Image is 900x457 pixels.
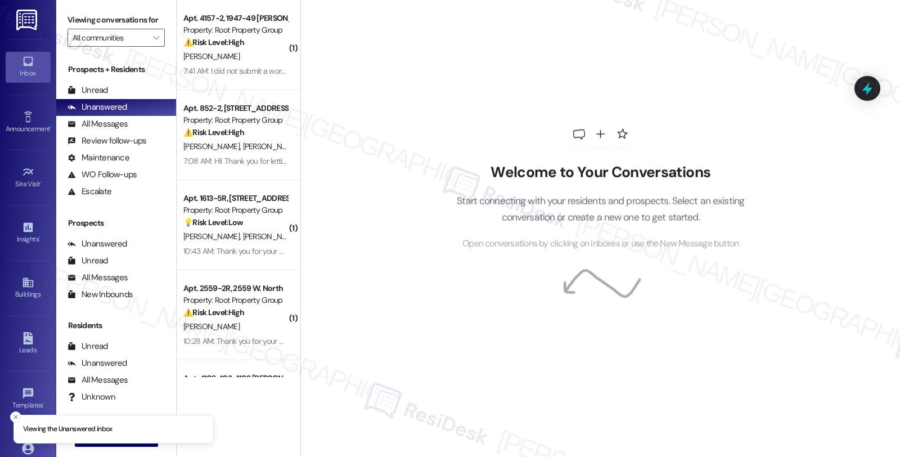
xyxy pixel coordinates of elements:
img: ResiDesk Logo [16,10,39,30]
span: [PERSON_NAME] [183,321,240,331]
div: WO Follow-ups [67,169,137,181]
input: All communities [73,29,147,47]
span: [PERSON_NAME] [183,141,243,151]
div: Property: Root Property Group [183,24,287,36]
div: Apt. 4157-2, 1947-49 [PERSON_NAME] [183,12,287,24]
div: All Messages [67,118,128,130]
div: Unread [67,255,108,267]
button: Close toast [10,411,21,423]
span: [PERSON_NAME] [183,51,240,61]
div: Prospects + Residents [56,64,176,75]
div: 7:08 AM: Hi! Thank you for letting us know. It is definitely dripping more now than before and ap... [183,156,822,166]
span: [PERSON_NAME] [243,231,299,241]
div: Apt. 4102-102, 4102 [PERSON_NAME] [183,373,287,384]
p: Start connecting with your residents and prospects. Select an existing conversation or create a n... [440,193,762,225]
p: Viewing the Unanswered inbox [23,424,112,434]
div: All Messages [67,272,128,284]
div: Apt. 2559-2R, 2559 W. North [183,283,287,294]
div: Unanswered [67,101,127,113]
div: Unanswered [67,357,127,369]
div: Maintenance [67,152,129,164]
div: Apt. 852-2, [STREET_ADDRESS][PERSON_NAME] [183,102,287,114]
i:  [153,33,159,42]
a: Leads [6,329,51,359]
label: Viewing conversations for [67,11,165,29]
a: Inbox [6,52,51,82]
div: Unknown [67,391,115,403]
strong: 💡 Risk Level: Low [183,217,243,227]
div: Unread [67,340,108,352]
span: • [43,400,45,407]
div: 10:43 AM: Thank you for your message. Our offices are currently closed, but we will contact you w... [183,246,846,256]
div: 10:28 AM: Thank you for your message. Our offices are currently closed, but we will contact you w... [183,336,846,346]
a: Templates • [6,384,51,414]
span: [PERSON_NAME] [243,141,299,151]
a: Site Visit • [6,163,51,193]
div: Prospects [56,217,176,229]
div: All Messages [67,374,128,386]
div: Apt. 1613-5R, [STREET_ADDRESS] [183,192,287,204]
strong: ⚠️ Risk Level: High [183,37,244,47]
a: Buildings [6,273,51,303]
span: Open conversations by clicking on inboxes or use the New Message button [462,237,739,251]
div: Unanswered [67,238,127,250]
strong: ⚠️ Risk Level: High [183,307,244,317]
div: Property: Root Property Group [183,204,287,216]
h2: Welcome to Your Conversations [440,163,762,181]
div: Escalate [67,186,111,198]
span: • [40,178,42,186]
span: • [39,234,40,241]
span: [PERSON_NAME] [183,231,243,241]
div: Property: Root Property Group [183,294,287,306]
a: Insights • [6,218,51,248]
div: Review follow-ups [67,135,146,147]
span: • [50,123,52,131]
div: Unread [67,84,108,96]
strong: ⚠️ Risk Level: High [183,127,244,137]
div: Residents [56,320,176,331]
div: New Inbounds [67,289,133,301]
div: Property: Root Property Group [183,114,287,126]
